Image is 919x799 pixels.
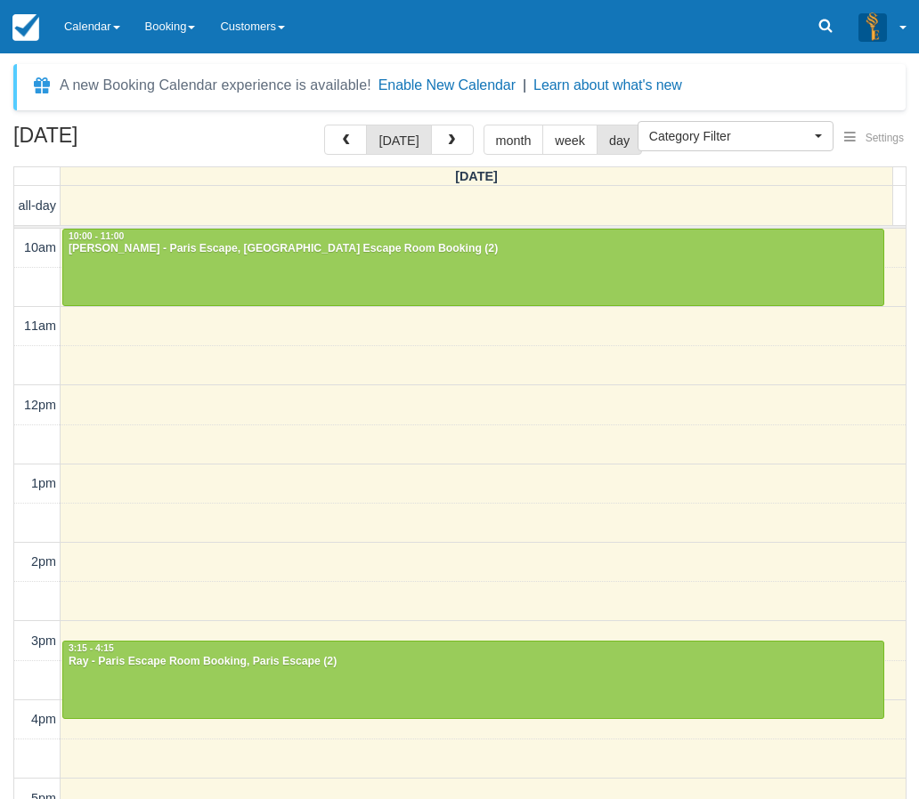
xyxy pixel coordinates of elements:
span: | [523,77,526,93]
button: Settings [834,125,915,151]
span: 3:15 - 4:15 [69,643,114,653]
div: [PERSON_NAME] - Paris Escape, [GEOGRAPHIC_DATA] Escape Room Booking (2) [68,242,879,256]
span: 10:00 - 11:00 [69,231,124,241]
button: week [542,125,598,155]
img: A3 [858,12,887,41]
button: day [597,125,642,155]
a: Learn about what's new [533,77,682,93]
span: all-day [19,198,56,213]
span: 3pm [31,634,56,648]
span: 1pm [31,476,56,490]
button: Enable New Calendar [378,77,516,94]
button: [DATE] [366,125,431,155]
span: 4pm [31,712,56,726]
span: Settings [866,132,904,144]
h2: [DATE] [13,125,239,157]
button: month [484,125,544,155]
span: Category Filter [649,127,810,145]
div: A new Booking Calendar experience is available! [60,75,371,96]
span: 11am [24,319,56,333]
span: 10am [24,240,56,254]
div: Ray - Paris Escape Room Booking, Paris Escape (2) [68,655,879,669]
a: 10:00 - 11:00[PERSON_NAME] - Paris Escape, [GEOGRAPHIC_DATA] Escape Room Booking (2) [62,229,884,307]
a: 3:15 - 4:15Ray - Paris Escape Room Booking, Paris Escape (2) [62,641,884,719]
img: checkfront-main-nav-mini-logo.png [12,14,39,41]
span: [DATE] [455,169,498,183]
span: 2pm [31,554,56,569]
span: 12pm [24,398,56,412]
button: Category Filter [638,121,834,151]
